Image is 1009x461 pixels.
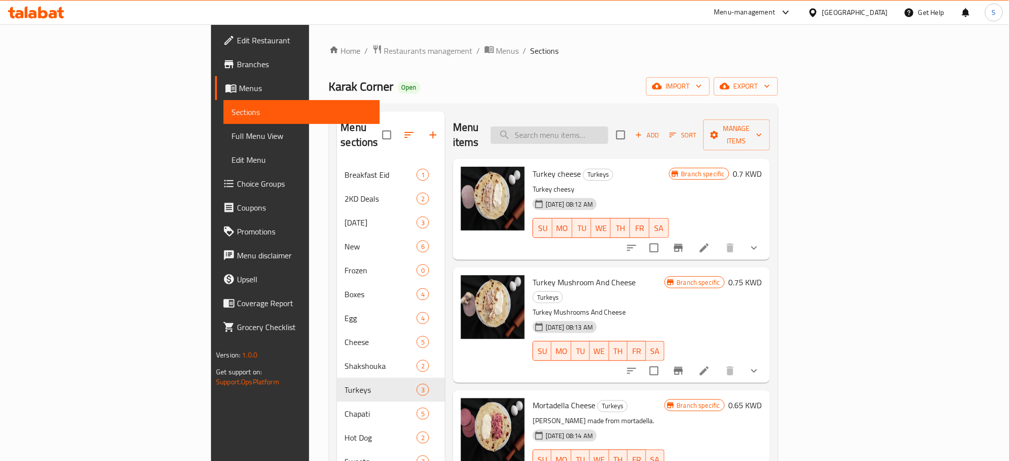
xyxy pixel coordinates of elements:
button: export [714,77,778,96]
span: 6 [417,242,429,251]
div: Chapati [345,408,417,420]
div: Egg4 [337,306,446,330]
span: 2KD Deals [345,193,417,205]
div: items [417,193,429,205]
span: MO [557,221,568,235]
button: MO [552,341,571,361]
button: SA [646,341,665,361]
div: Turkeys [597,400,628,412]
h6: 0.75 KWD [729,275,762,289]
span: Get support on: [216,365,262,378]
span: Turkeys [583,169,613,180]
span: TU [576,221,588,235]
a: Edit menu item [698,242,710,254]
button: sort-choices [620,359,644,383]
button: Manage items [703,119,770,150]
span: 2 [417,194,429,204]
button: FR [630,218,650,238]
span: Open [398,83,421,92]
span: Cheese [345,336,417,348]
a: Coupons [215,196,380,220]
span: [DATE] 08:13 AM [542,323,597,332]
button: MO [553,218,572,238]
span: Menus [496,45,519,57]
button: Add section [421,123,445,147]
span: New [345,240,417,252]
a: Edit Menu [224,148,380,172]
a: Menu disclaimer [215,243,380,267]
span: Edit Restaurant [237,34,372,46]
button: FR [628,341,646,361]
span: export [722,80,770,93]
div: [DATE]3 [337,211,446,234]
span: Version: [216,348,240,361]
div: Frozen0 [337,258,446,282]
div: New6 [337,234,446,258]
span: 2 [417,361,429,371]
a: Restaurants management [372,44,473,57]
span: FR [634,221,646,235]
button: SU [533,341,552,361]
a: Coverage Report [215,291,380,315]
button: TH [609,341,628,361]
a: Menus [215,76,380,100]
div: items [417,312,429,324]
span: Menu disclaimer [237,249,372,261]
div: Breakfast Eid1 [337,163,446,187]
nav: breadcrumb [329,44,778,57]
span: Edit Menu [231,154,372,166]
span: Sort [670,129,697,141]
a: Grocery Checklist [215,315,380,339]
span: Sort sections [397,123,421,147]
div: items [417,240,429,252]
span: SA [654,221,665,235]
button: sort-choices [620,236,644,260]
p: Turkey cheesy [533,183,669,196]
span: 4 [417,290,429,299]
button: SA [650,218,669,238]
span: SU [537,221,549,235]
span: Turkeys [345,384,417,396]
button: TU [572,218,592,238]
button: TH [611,218,630,238]
span: Select to update [644,237,665,258]
a: Promotions [215,220,380,243]
div: items [417,169,429,181]
div: items [417,384,429,396]
span: Branch specific [673,401,724,410]
div: items [417,288,429,300]
div: Boxes [345,288,417,300]
span: Frozen [345,264,417,276]
div: 2KD Deals2 [337,187,446,211]
span: 1 [417,170,429,180]
span: Add [634,129,661,141]
div: Boxes4 [337,282,446,306]
button: SU [533,218,553,238]
span: Branch specific [673,278,724,287]
span: Sections [531,45,559,57]
div: Turkeys [533,291,563,303]
div: Hot Dog2 [337,426,446,450]
span: Branch specific [677,169,729,179]
div: Chapati5 [337,402,446,426]
div: Shakshouka [345,360,417,372]
span: 3 [417,385,429,395]
div: Open [398,82,421,94]
a: Menus [484,44,519,57]
span: Coverage Report [237,297,372,309]
a: Branches [215,52,380,76]
span: Sort items [663,127,703,143]
span: TU [575,344,586,358]
span: Turkeys [533,292,562,303]
span: Select section [610,124,631,145]
span: Coupons [237,202,372,214]
a: Support.OpsPlatform [216,375,279,388]
span: Turkeys [598,400,627,412]
button: import [646,77,710,96]
span: SA [650,344,661,358]
span: Hot Dog [345,432,417,444]
span: 3 [417,218,429,228]
div: Turkeys3 [337,378,446,402]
